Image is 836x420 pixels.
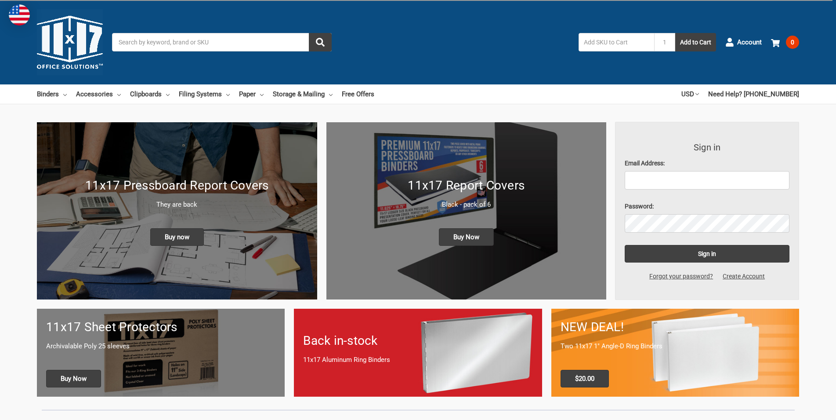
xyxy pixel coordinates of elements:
[294,309,542,396] a: Back in-stock 11x17 Aluminum Ring Binders
[37,122,317,299] a: New 11x17 Pressboard Binders 11x17 Pressboard Report Covers They are back Buy now
[326,122,607,299] a: 11x17 Report Covers 11x17 Report Covers Black - pack of 6 Buy Now
[737,37,762,47] span: Account
[37,309,285,396] a: 11x17 sheet protectors 11x17 Sheet Protectors Archivalable Poly 25 sleeves Buy Now
[303,355,532,365] p: 11x17 Aluminum Ring Binders
[771,31,799,54] a: 0
[342,84,374,104] a: Free Offers
[76,84,121,104] a: Accessories
[561,318,790,336] h1: NEW DEAL!
[551,309,799,396] a: 11x17 Binder 2-pack only $20.00 NEW DEAL! Two 11x17 1" Angle-D Ring Binders $20.00
[561,370,609,387] span: $20.00
[46,341,275,351] p: Archivalable Poly 25 sleeves
[644,272,718,281] a: Forgot your password?
[681,84,699,104] a: USD
[764,396,836,420] iframe: Google Customer Reviews
[273,84,333,104] a: Storage & Mailing
[179,84,230,104] a: Filing Systems
[46,318,275,336] h1: 11x17 Sheet Protectors
[439,228,494,246] span: Buy Now
[561,341,790,351] p: Two 11x17 1" Angle-D Ring Binders
[786,36,799,49] span: 0
[239,84,264,104] a: Paper
[336,176,597,195] h1: 11x17 Report Covers
[718,272,770,281] a: Create Account
[625,202,789,211] label: Password:
[579,33,654,51] input: Add SKU to Cart
[675,33,716,51] button: Add to Cart
[46,370,101,387] span: Buy Now
[625,141,789,154] h3: Sign in
[303,332,532,350] h1: Back in-stock
[46,200,308,210] p: They are back
[708,84,799,104] a: Need Help? [PHONE_NUMBER]
[326,122,607,299] img: 11x17 Report Covers
[37,9,103,75] img: 11x17.com
[625,245,789,263] input: Sign in
[130,84,170,104] a: Clipboards
[112,33,332,51] input: Search by keyword, brand or SKU
[46,176,308,195] h1: 11x17 Pressboard Report Covers
[336,200,597,210] p: Black - pack of 6
[725,31,762,54] a: Account
[37,122,317,299] img: New 11x17 Pressboard Binders
[37,84,67,104] a: Binders
[625,159,789,168] label: Email Address:
[150,228,204,246] span: Buy now
[9,4,30,26] img: duty and tax information for United States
